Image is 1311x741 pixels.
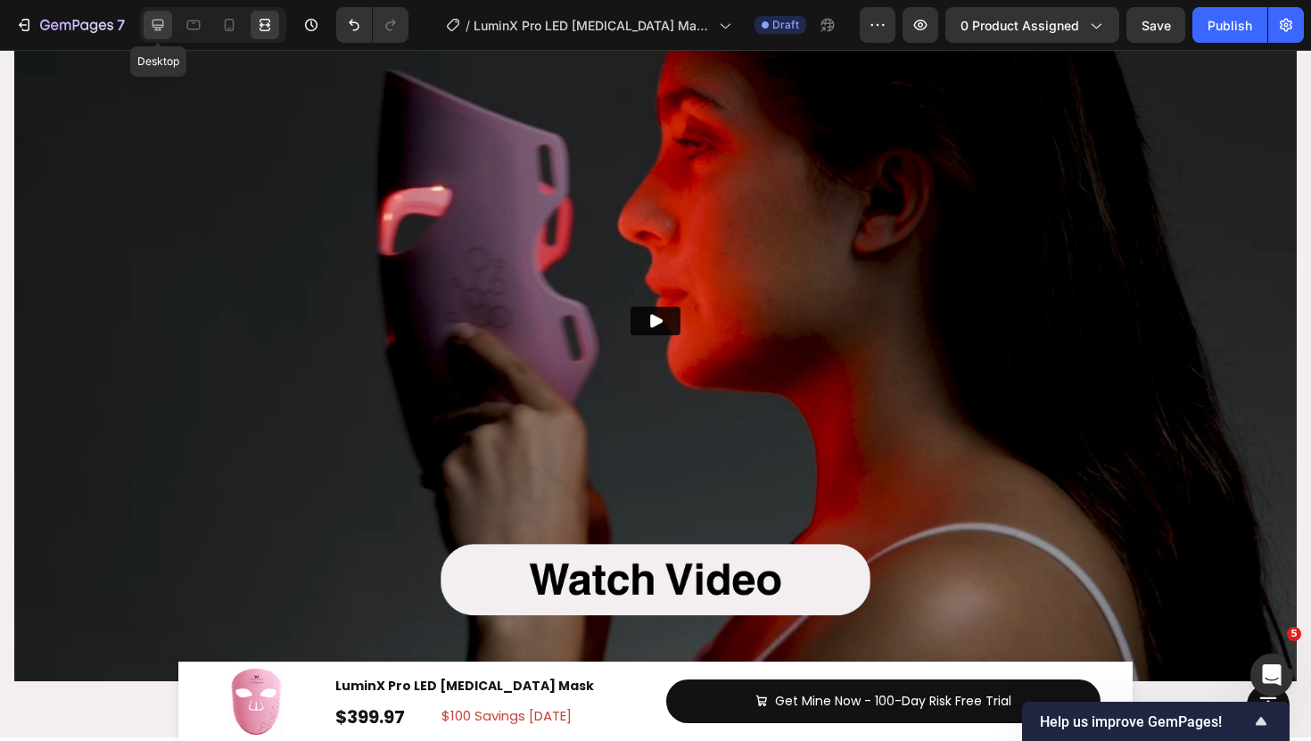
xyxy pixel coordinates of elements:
span: / [466,16,470,35]
button: Play [631,257,680,285]
button: 7 [7,7,133,43]
button: Show survey - Help us improve GemPages! [1040,711,1272,732]
span: LuminX Pro LED [MEDICAL_DATA] Mask | Revised Product Page - Phase 2 [474,16,712,35]
span: Save [1142,18,1171,33]
div: Undo/Redo [336,7,408,43]
span: 5 [1287,627,1301,641]
img: gempages_499023076877403366-4b787f62-32d5-4af9-a5b3-5e0748c4d822.png [220,615,293,687]
button: Save [1126,7,1185,43]
button: Publish [1192,7,1267,43]
div: Publish [1208,16,1252,35]
button: 0 product assigned [945,7,1119,43]
span: Draft [772,17,799,33]
span: 0 product assigned [961,16,1079,35]
span: Help us improve GemPages! [1040,713,1250,730]
iframe: Intercom live chat [1250,654,1293,696]
p: 7 [117,14,125,36]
